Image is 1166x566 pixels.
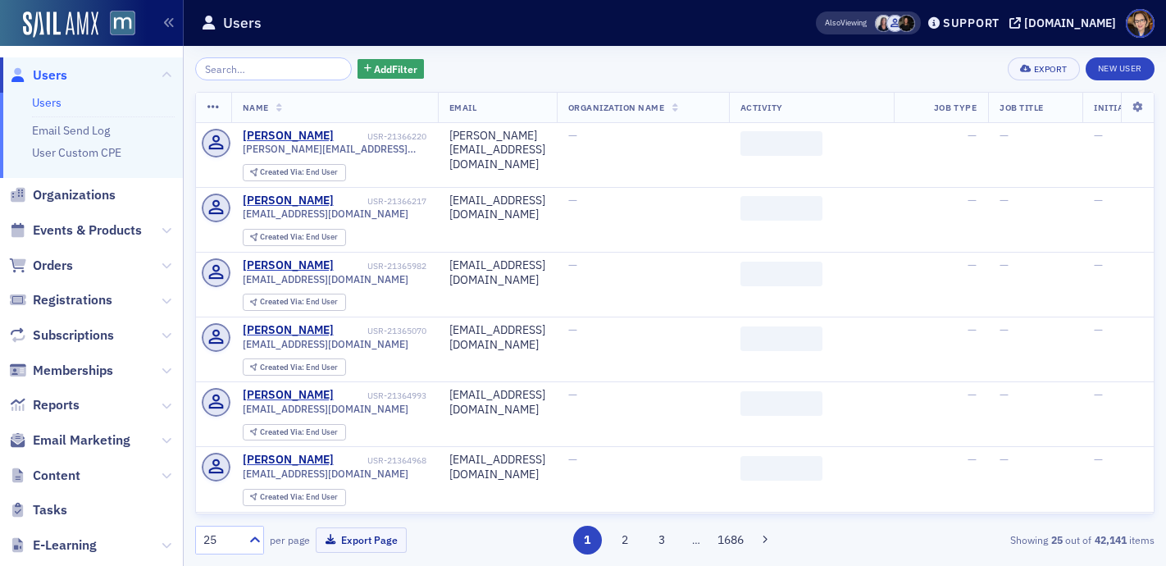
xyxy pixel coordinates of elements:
a: Orders [9,257,73,275]
button: 3 [648,526,676,555]
span: — [1000,193,1009,208]
div: Showing out of items [846,532,1155,547]
button: 2 [610,526,639,555]
div: USR-21366217 [336,196,426,207]
span: Email Marketing [33,431,130,450]
a: Content [9,467,80,485]
span: — [968,387,977,402]
a: Reports [9,396,80,414]
div: Created Via: End User [243,424,346,441]
span: — [1000,387,1009,402]
div: USR-21364968 [336,455,426,466]
div: 25 [203,532,239,549]
span: — [968,258,977,272]
span: Organization Name [568,102,665,113]
span: ‌ [740,456,822,481]
a: Email Marketing [9,431,130,450]
span: Lauren McDonough [898,15,915,32]
div: [EMAIL_ADDRESS][DOMAIN_NAME] [449,323,545,352]
span: — [568,452,577,467]
div: Created Via: End User [243,229,346,246]
div: End User [260,168,338,177]
a: Memberships [9,362,113,380]
span: Name [243,102,269,113]
a: Email Send Log [32,123,110,138]
span: — [568,193,577,208]
a: Organizations [9,186,116,204]
span: — [968,128,977,143]
div: Created Via: End User [243,358,346,376]
span: [PERSON_NAME][EMAIL_ADDRESS][DOMAIN_NAME] [243,143,426,155]
a: [PERSON_NAME] [243,258,334,273]
a: User Custom CPE [32,145,121,160]
div: USR-21365982 [336,261,426,272]
span: ‌ [740,326,822,351]
div: [EMAIL_ADDRESS][DOMAIN_NAME] [449,453,545,482]
span: Created Via : [260,231,306,242]
a: New User [1086,57,1155,80]
a: Tasks [9,501,67,519]
img: SailAMX [23,11,98,38]
button: Export [1008,57,1079,80]
span: — [1094,452,1103,467]
div: Also [825,17,840,28]
button: Export Page [316,527,407,553]
span: Created Via : [260,491,306,502]
strong: 25 [1048,532,1065,547]
button: 1 [573,526,602,555]
span: ‌ [740,262,822,286]
span: Created Via : [260,296,306,307]
div: End User [260,363,338,372]
div: [EMAIL_ADDRESS][DOMAIN_NAME] [449,388,545,417]
span: — [968,193,977,208]
span: Registrations [33,291,112,309]
span: Users [33,66,67,84]
a: [PERSON_NAME] [243,388,334,403]
button: AddFilter [358,59,425,80]
div: USR-21366220 [336,131,426,142]
span: Tasks [33,501,67,519]
div: [EMAIL_ADDRESS][DOMAIN_NAME] [449,258,545,287]
span: — [568,387,577,402]
span: Add Filter [374,62,417,76]
span: — [1000,128,1009,143]
h1: Users [223,13,262,33]
div: USR-21365070 [336,326,426,336]
a: View Homepage [98,11,135,39]
img: SailAMX [110,11,135,36]
span: — [568,258,577,272]
a: Users [32,95,61,110]
span: — [1094,387,1103,402]
input: Search… [195,57,352,80]
span: Created Via : [260,362,306,372]
button: 1686 [717,526,745,555]
span: ‌ [740,196,822,221]
span: Subscriptions [33,326,114,345]
span: Events & Products [33,221,142,240]
span: [EMAIL_ADDRESS][DOMAIN_NAME] [243,338,408,350]
div: Export [1034,65,1068,74]
span: Email [449,102,477,113]
span: Job Type [934,102,977,113]
span: Created Via : [260,427,306,437]
a: [PERSON_NAME] [243,453,334,468]
span: — [1094,128,1103,143]
span: [EMAIL_ADDRESS][DOMAIN_NAME] [243,208,408,220]
a: [PERSON_NAME] [243,129,334,144]
span: Profile [1126,9,1155,38]
span: Justin Chase [886,15,904,32]
span: Content [33,467,80,485]
span: — [568,128,577,143]
span: — [1094,193,1103,208]
div: End User [260,233,338,242]
a: E-Learning [9,536,97,555]
span: — [1094,258,1103,272]
div: End User [260,493,338,502]
button: [DOMAIN_NAME] [1009,17,1122,29]
span: ‌ [740,131,822,156]
div: End User [260,428,338,437]
label: per page [270,532,310,547]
